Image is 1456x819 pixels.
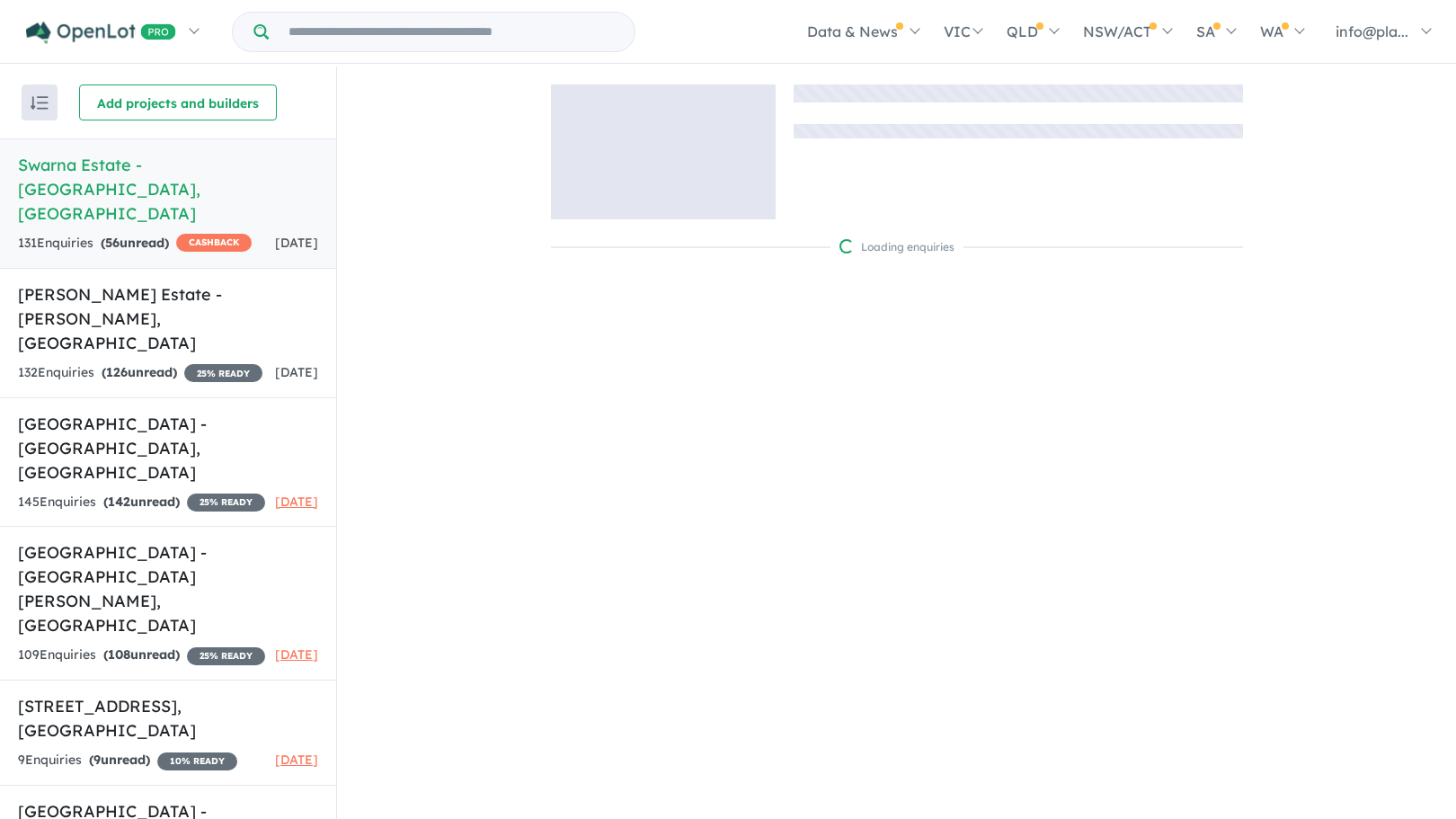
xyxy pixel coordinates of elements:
h5: [GEOGRAPHIC_DATA] - [GEOGRAPHIC_DATA] , [GEOGRAPHIC_DATA] [18,412,318,485]
img: Openlot PRO Logo White [26,22,176,44]
strong: ( unread) [103,646,180,663]
strong: ( unread) [102,364,177,380]
h5: [PERSON_NAME] Estate - [PERSON_NAME] , [GEOGRAPHIC_DATA] [18,282,318,355]
strong: ( unread) [89,752,150,768]
span: [DATE] [275,646,318,663]
strong: ( unread) [103,494,180,510]
span: 10 % READY [157,752,237,770]
span: 142 [108,494,130,510]
input: Try estate name, suburb, builder or developer [272,13,631,51]
span: 25 % READY [187,494,265,512]
span: [DATE] [275,235,318,251]
span: CASHBACK [176,234,252,252]
span: 108 [108,646,130,663]
span: [DATE] [275,494,318,510]
h5: Swarna Estate - [GEOGRAPHIC_DATA] , [GEOGRAPHIC_DATA] [18,153,318,226]
h5: [STREET_ADDRESS] , [GEOGRAPHIC_DATA] [18,694,318,743]
h5: [GEOGRAPHIC_DATA] - [GEOGRAPHIC_DATA][PERSON_NAME] , [GEOGRAPHIC_DATA] [18,540,318,637]
button: Add projects and builders [79,85,277,120]
div: 131 Enquir ies [18,233,252,254]
div: 145 Enquir ies [18,492,265,513]
span: 9 [93,752,101,768]
span: 56 [105,235,120,251]
span: 25 % READY [184,364,262,382]
span: info@pla... [1336,22,1408,40]
div: 9 Enquir ies [18,750,237,771]
img: sort.svg [31,96,49,110]
div: Loading enquiries [839,238,954,256]
span: 126 [106,364,128,380]
span: 25 % READY [187,647,265,665]
span: [DATE] [275,752,318,768]
div: 109 Enquir ies [18,645,265,666]
span: [DATE] [275,364,318,380]
div: 132 Enquir ies [18,362,262,384]
strong: ( unread) [101,235,169,251]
